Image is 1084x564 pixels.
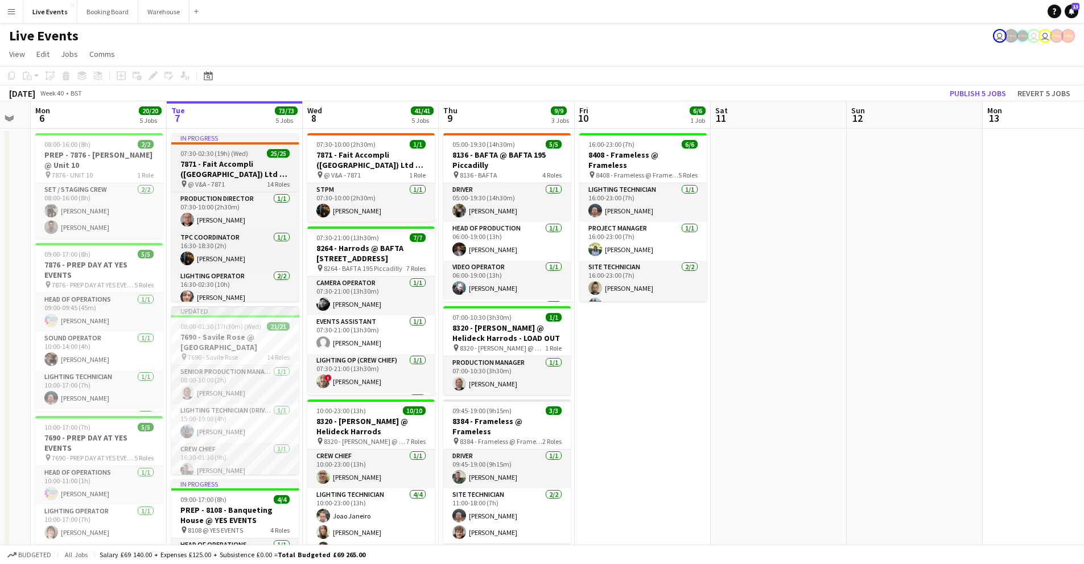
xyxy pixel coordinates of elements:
[443,306,571,395] app-job-card: 07:00-10:30 (3h30m)1/18320 - [PERSON_NAME] @ Helideck Harrods - LOAD OUT 8320 - [PERSON_NAME] @ H...
[1038,29,1052,43] app-user-avatar: Technical Department
[579,150,707,170] h3: 8408 - Frameless @ Frameless
[171,443,299,481] app-card-role: Crew Chief1/116:30-01:30 (9h)[PERSON_NAME]
[138,250,154,258] span: 5/5
[987,105,1002,116] span: Mon
[307,133,435,222] app-job-card: 07:30-10:00 (2h30m)1/17871 - Fait Accompli ([GEOGRAPHIC_DATA]) Ltd @ V&A - LOAD OUT @ V&A - 78711...
[443,133,571,302] app-job-card: 05:00-19:30 (14h30m)5/58136 - BAFTA @ BAFTA 195 Piccadilly 8136 - BAFTA4 RolesDriver1/105:00-19:3...
[546,406,562,415] span: 3/3
[406,264,426,273] span: 7 Roles
[579,133,707,302] div: 16:00-23:00 (7h)6/68408 - Frameless @ Frameless 8408 - Frameless @ Frameless5 RolesLighting Techn...
[986,112,1002,125] span: 13
[9,27,79,44] h1: Live Events
[551,106,567,115] span: 9/9
[52,171,93,179] span: 7876 - UNIT 10
[35,105,50,116] span: Mon
[138,140,154,149] span: 2/2
[690,116,705,125] div: 1 Job
[579,183,707,222] app-card-role: Lighting Technician1/116:00-23:00 (7h)[PERSON_NAME]
[1071,3,1079,10] span: 13
[137,171,154,179] span: 1 Role
[18,551,51,559] span: Budgeted
[35,293,163,332] app-card-role: Head of Operations1/109:00-09:45 (45m)[PERSON_NAME]
[267,322,290,331] span: 21/21
[171,192,299,231] app-card-role: Production Director1/107:30-10:00 (2h30m)[PERSON_NAME]
[23,1,77,23] button: Live Events
[275,106,298,115] span: 73/73
[546,140,562,149] span: 5/5
[443,150,571,170] h3: 8136 - BAFTA @ BAFTA 195 Piccadilly
[307,354,435,393] app-card-role: Lighting Op (Crew Chief)1/107:30-21:00 (13h30m)![PERSON_NAME]
[61,49,78,59] span: Jobs
[71,89,82,97] div: BST
[139,106,162,115] span: 20/20
[35,243,163,411] app-job-card: 09:00-17:00 (8h)5/57876 - PREP DAY AT YES EVENTS 7876 - PREP DAY AT YES EVENTS5 RolesHead of Oper...
[306,112,322,125] span: 8
[267,149,290,158] span: 25/25
[171,306,299,315] div: Updated
[171,332,299,352] h3: 7690 - Savile Rose @ [GEOGRAPHIC_DATA]
[715,105,728,116] span: Sat
[993,29,1007,43] app-user-avatar: Eden Hopkins
[267,353,290,361] span: 14 Roles
[35,133,163,238] app-job-card: 08:00-16:00 (8h)2/2PREP - 7876 - [PERSON_NAME] @ Unit 10 7876 - UNIT 101 RoleSet / Staging Crew2/...
[171,404,299,443] app-card-role: Lighting Technician (Driver)1/115:00-19:00 (4h)[PERSON_NAME]
[36,49,50,59] span: Edit
[171,133,299,302] app-job-card: In progress07:30-02:30 (19h) (Wed)25/257871 - Fait Accompli ([GEOGRAPHIC_DATA]) Ltd @ V&A @ V&A -...
[52,281,134,289] span: 7876 - PREP DAY AT YES EVENTS
[77,1,138,23] button: Booking Board
[579,261,707,316] app-card-role: Site Technician2/216:00-23:00 (7h)[PERSON_NAME][PERSON_NAME]
[316,233,379,242] span: 07:30-21:00 (13h30m)
[35,409,163,448] app-card-role: TPM1/1
[945,86,1011,101] button: Publish 5 jobs
[443,400,571,544] app-job-card: 09:45-19:00 (9h15m)3/38384 - Frameless @ Frameless 8384 - Frameless @ Frameless2 RolesDriver1/109...
[409,171,426,179] span: 1 Role
[171,159,299,179] h3: 7871 - Fait Accompli ([GEOGRAPHIC_DATA]) Ltd @ V&A
[316,140,376,149] span: 07:30-10:00 (2h30m)
[324,437,406,446] span: 8320 - [PERSON_NAME] @ Helideck Harrods
[452,406,512,415] span: 09:45-19:00 (9h15m)
[443,356,571,395] app-card-role: Production Manager1/107:00-10:30 (3h30m)[PERSON_NAME]
[443,323,571,343] h3: 8320 - [PERSON_NAME] @ Helideck Harrods - LOAD OUT
[411,116,433,125] div: 5 Jobs
[180,322,261,331] span: 08:00-01:30 (17h30m) (Wed)
[307,393,435,431] app-card-role: Production Coordinator1/1
[324,264,402,273] span: 8264 - BAFTA 195 Piccadilly
[851,105,865,116] span: Sun
[5,47,30,61] a: View
[270,526,290,534] span: 4 Roles
[307,315,435,354] app-card-role: Events Assistant1/107:30-21:00 (13h30m)[PERSON_NAME]
[443,488,571,544] app-card-role: Site Technician2/211:00-18:00 (7h)[PERSON_NAME][PERSON_NAME]
[52,454,134,462] span: 7690 - PREP DAY AT YES EVENTS
[100,550,365,559] div: Salary £69 140.00 + Expenses £125.00 + Subsistence £0.00 =
[403,406,426,415] span: 10/10
[171,306,299,475] app-job-card: Updated08:00-01:30 (17h30m) (Wed)21/217690 - Savile Rose @ [GEOGRAPHIC_DATA] 7690 - Savile Rose14...
[406,437,426,446] span: 7 Roles
[410,233,426,242] span: 7/7
[307,150,435,170] h3: 7871 - Fait Accompli ([GEOGRAPHIC_DATA]) Ltd @ V&A - LOAD OUT
[542,437,562,446] span: 2 Roles
[9,88,35,99] div: [DATE]
[188,353,238,361] span: 7690 - Savile Rose
[56,47,83,61] a: Jobs
[443,105,457,116] span: Thu
[180,495,226,504] span: 09:00-17:00 (8h)
[34,112,50,125] span: 6
[443,450,571,488] app-card-role: Driver1/109:45-19:00 (9h15m)[PERSON_NAME]
[410,140,426,149] span: 1/1
[690,106,706,115] span: 6/6
[443,183,571,222] app-card-role: Driver1/105:00-19:30 (14h30m)[PERSON_NAME]
[171,505,299,525] h3: PREP - 8108 - Banqueting House @ YES EVENTS
[32,47,54,61] a: Edit
[6,549,53,561] button: Budgeted
[316,406,366,415] span: 10:00-23:00 (13h)
[307,227,435,395] div: 07:30-21:00 (13h30m)7/78264 - Harrods @ BAFTA [STREET_ADDRESS] 8264 - BAFTA 195 Piccadilly7 Roles...
[307,105,322,116] span: Wed
[411,106,434,115] span: 41/41
[307,183,435,222] app-card-role: STPM1/107:30-10:00 (2h30m)[PERSON_NAME]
